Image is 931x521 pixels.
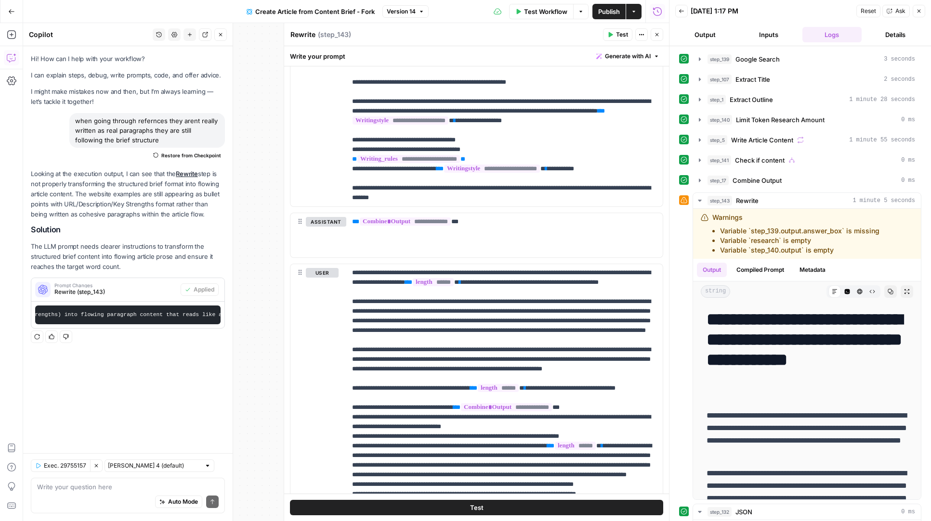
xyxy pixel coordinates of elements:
[901,508,915,516] span: 0 ms
[708,155,731,165] span: step_141
[730,95,773,104] span: Extract Outline
[901,115,915,124] span: 0 ms
[284,46,669,66] div: Write your prompt
[54,283,177,288] span: Prompt Changes
[306,268,339,278] button: user
[241,4,380,19] button: Create Article from Content Brief - Fork
[31,459,90,472] button: Exec. 29755157
[865,27,925,42] button: Details
[895,7,905,15] span: Ask
[697,263,727,277] button: Output
[794,263,831,277] button: Metadata
[901,176,915,185] span: 0 ms
[882,5,910,17] button: Ask
[708,75,732,84] span: step_107
[736,115,825,125] span: Limit Token Research Amount
[44,461,86,470] span: Exec. 29755157
[852,196,915,205] span: 1 minute 5 seconds
[849,136,915,144] span: 1 minute 55 seconds
[901,156,915,165] span: 0 ms
[509,4,573,19] button: Test Workflow
[735,75,770,84] span: Extract Title
[708,115,732,125] span: step_140
[616,30,628,39] span: Test
[693,132,921,148] button: 1 minute 55 seconds
[856,5,880,17] button: Reset
[708,176,729,185] span: step_17
[884,55,915,64] span: 3 seconds
[708,196,732,205] span: step_143
[693,504,921,520] button: 0 ms
[161,152,221,159] span: Restore from Checkpoint
[155,496,202,508] button: Auto Mode
[290,213,339,257] div: assistant
[69,113,225,148] div: when going through refernces they arent really written as real paragraphs they are still followin...
[735,155,785,165] span: Check if content
[31,169,225,220] p: Looking at the execution output, I can see that the step is not properly transforming the structu...
[306,217,346,227] button: assistant
[693,152,921,168] button: 0 ms
[733,176,782,185] span: Combine Output
[387,7,416,16] span: Version 14
[290,30,315,39] textarea: Rewrite
[181,283,219,296] button: Applied
[861,7,876,15] span: Reset
[149,150,225,161] button: Restore from Checkpoint
[290,500,663,515] button: Test
[31,87,225,107] p: I might make mistakes now and then, but I’m always learning — let’s tackle it together!
[712,213,879,255] div: Warnings
[168,497,198,506] span: Auto Mode
[739,27,799,42] button: Inputs
[31,241,225,272] p: The LLM prompt needs clearer instructions to transform the structured brief content into flowing ...
[708,54,732,64] span: step_139
[708,95,726,104] span: step_1
[255,7,375,16] span: Create Article from Content Brief - Fork
[31,54,225,64] p: Hi! How can I help with your workflow?
[736,196,759,205] span: Rewrite
[708,135,727,145] span: step_5
[605,52,651,61] span: Generate with AI
[176,170,198,178] a: Rewrite
[592,4,626,19] button: Publish
[720,245,879,255] li: Variable `step_140.output` is empty
[318,30,351,39] span: ( step_143 )
[693,72,921,87] button: 2 seconds
[693,209,921,499] div: 1 minute 5 seconds
[693,193,921,208] button: 1 minute 5 seconds
[31,225,225,234] h2: Solution
[194,285,214,294] span: Applied
[598,7,620,16] span: Publish
[731,135,793,145] span: Write Article Content
[693,51,921,67] button: 3 seconds
[735,54,780,64] span: Google Search
[108,461,200,470] input: Claude Sonnet 4 (default)
[720,236,879,245] li: Variable `research` is empty
[31,70,225,80] p: I can explain steps, debug, write prompts, code, and offer advice.
[54,288,177,296] span: Rewrite (step_143)
[382,5,429,18] button: Version 14
[849,95,915,104] span: 1 minute 28 seconds
[693,173,921,188] button: 0 ms
[675,27,735,42] button: Output
[29,30,150,39] div: Copilot
[735,507,752,517] span: JSON
[592,50,663,63] button: Generate with AI
[603,28,632,41] button: Test
[524,7,567,16] span: Test Workflow
[708,507,732,517] span: step_132
[884,75,915,84] span: 2 seconds
[720,226,879,236] li: Variable `step_139.output.answer_box` is missing
[693,92,921,107] button: 1 minute 28 seconds
[802,27,862,42] button: Logs
[731,263,790,277] button: Compiled Prompt
[701,285,730,298] span: string
[693,112,921,127] button: 0 ms
[470,503,484,512] span: Test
